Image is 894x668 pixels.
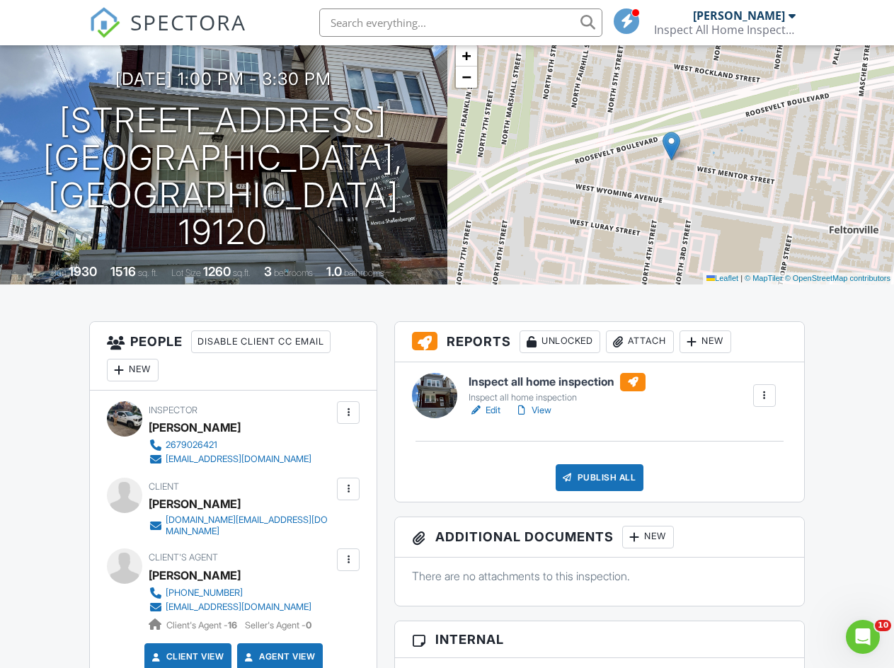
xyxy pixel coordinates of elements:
h3: Internal [395,621,803,658]
a: Inspect all home inspection Inspect all home inspection [469,373,646,404]
div: [EMAIL_ADDRESS][DOMAIN_NAME] [166,601,311,613]
div: 1930 [69,264,97,279]
img: Marker [663,132,680,161]
h3: [DATE] 1:00 pm - 3:30 pm [115,69,331,88]
strong: 0 [306,620,311,630]
a: [PHONE_NUMBER] [149,586,311,600]
span: bedrooms [274,267,313,278]
div: New [622,526,674,548]
div: Unlocked [520,330,600,353]
span: bathrooms [344,267,384,278]
div: New [107,359,159,381]
span: Lot Size [171,267,201,278]
a: SPECTORA [89,19,246,49]
div: 1.0 [326,264,342,279]
span: Client's Agent - [166,620,239,630]
a: Zoom out [456,67,477,88]
div: Publish All [556,464,644,491]
span: Client's Agent [149,552,218,563]
a: [EMAIL_ADDRESS][DOMAIN_NAME] [149,452,311,466]
div: [DOMAIN_NAME][EMAIL_ADDRESS][DOMAIN_NAME] [166,514,333,537]
span: Built [51,267,67,278]
a: [EMAIL_ADDRESS][DOMAIN_NAME] [149,600,311,614]
div: New [680,330,731,353]
a: © OpenStreetMap contributors [785,274,890,282]
p: There are no attachments to this inspection. [412,568,786,584]
div: Disable Client CC Email [191,330,331,353]
img: The Best Home Inspection Software - Spectora [89,7,120,38]
a: © MapTiler [745,274,783,282]
a: Zoom in [456,45,477,67]
span: Client [149,481,179,492]
a: [DOMAIN_NAME][EMAIL_ADDRESS][DOMAIN_NAME] [149,514,333,537]
div: [PHONE_NUMBER] [166,587,243,599]
a: View [515,403,551,417]
div: [EMAIL_ADDRESS][DOMAIN_NAME] [166,454,311,465]
span: 10 [875,620,891,631]
div: Attach [606,330,674,353]
a: Client View [149,650,224,664]
span: Inspector [149,405,197,415]
a: [PERSON_NAME] [149,565,241,586]
h6: Inspect all home inspection [469,373,646,391]
a: Edit [469,403,500,417]
input: Search everything... [319,8,602,37]
a: Agent View [242,650,315,664]
h3: Reports [395,322,803,362]
span: sq.ft. [233,267,251,278]
div: [PERSON_NAME] [149,417,241,438]
a: 2679026421 [149,438,311,452]
span: + [462,47,471,64]
div: 1260 [203,264,231,279]
div: Inspect All Home Inspections LLC [654,23,796,37]
h1: [STREET_ADDRESS] [GEOGRAPHIC_DATA], [GEOGRAPHIC_DATA] 19120 [23,102,425,251]
div: 1516 [110,264,136,279]
h3: People [90,322,377,391]
strong: 16 [228,620,237,630]
iframe: Intercom live chat [846,620,880,654]
span: Seller's Agent - [245,620,311,630]
div: Inspect all home inspection [469,392,646,403]
span: SPECTORA [130,7,246,37]
h3: Additional Documents [395,517,803,558]
div: [PERSON_NAME] [149,493,241,514]
a: Leaflet [706,274,738,282]
span: sq. ft. [138,267,158,278]
div: 2679026421 [166,439,217,451]
div: 3 [264,264,272,279]
span: | [740,274,743,282]
span: − [462,68,471,86]
div: [PERSON_NAME] [693,8,785,23]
